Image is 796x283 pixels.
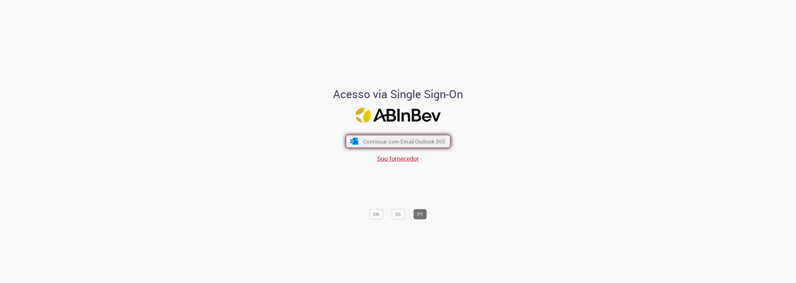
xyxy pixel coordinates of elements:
button: ícone Azure/Microsoft 360 Continuar com Email Outlook 365 [346,135,451,148]
span: Continuar com Email Outlook 365 [363,138,445,145]
img: ícone Azure/Microsoft 360 [350,138,359,145]
img: Logo ABInBev [355,107,441,123]
h1: Acesso via Single Sign-On [312,88,484,100]
a: Sou fornecedor [377,154,419,163]
button: PT [413,209,427,219]
button: EN [369,209,383,219]
button: ES [391,209,405,219]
